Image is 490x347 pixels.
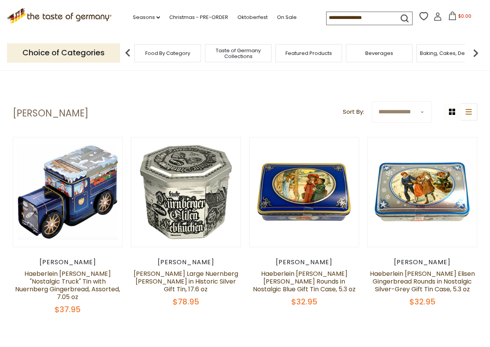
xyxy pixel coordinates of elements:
h1: [PERSON_NAME] [13,108,88,119]
div: [PERSON_NAME] [249,258,359,266]
a: [PERSON_NAME] Large Nuernberg [PERSON_NAME] in Historic Silver Gift Tin, 17.6 oz [134,269,238,294]
a: Haeberlein [PERSON_NAME] "Nostalgic Truck" Tin with Nuernberg Gingerbread, Assorted, 7.05 oz [15,269,120,301]
a: Haeberlein [PERSON_NAME] Elisen Gingerbread Rounds in Nostalgic Silver-Grey Gift Tin Case, 5.3 oz [370,269,475,294]
span: $37.95 [55,304,81,315]
a: Featured Products [285,50,332,56]
img: Haeberlein-Metzger Large Nuernberg Elisen Gingerbread in Historic Silver Gift Tin, 17.6 oz [131,137,241,247]
a: Baking, Cakes, Desserts [420,50,480,56]
img: Haeberlein Metzger Elisen Gingerbread Rounds in Nostalgic Silver-Grey Gift Tin Case, 5.3 oz [368,137,477,247]
div: [PERSON_NAME] [13,258,123,266]
p: Choice of Categories [7,43,120,62]
img: Haeberlein Metzger Elisen Gingerbread Rounds in Nostalgic Blue Gift Tin Case, 5.3 oz [249,137,359,247]
a: Seasons [133,13,160,22]
img: Haeberlein Metzger "Nostalgic Truck" Tin with Nuernberg Gingerbread, Assorted, 7.05 oz [13,137,123,247]
span: $0.00 [458,13,471,19]
a: On Sale [277,13,297,22]
div: [PERSON_NAME] [367,258,478,266]
div: [PERSON_NAME] [131,258,241,266]
span: $78.95 [173,296,199,307]
a: Haeberlein [PERSON_NAME] [PERSON_NAME] Rounds in Nostalgic Blue Gift Tin Case, 5.3 oz [253,269,356,294]
img: previous arrow [120,45,136,61]
a: Food By Category [145,50,190,56]
img: next arrow [468,45,483,61]
span: $32.95 [409,296,435,307]
a: Beverages [365,50,393,56]
button: $0.00 [444,12,476,23]
a: Christmas - PRE-ORDER [169,13,228,22]
a: Oktoberfest [237,13,268,22]
label: Sort By: [343,107,364,117]
a: Taste of Germany Collections [207,48,269,59]
span: $32.95 [291,296,317,307]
